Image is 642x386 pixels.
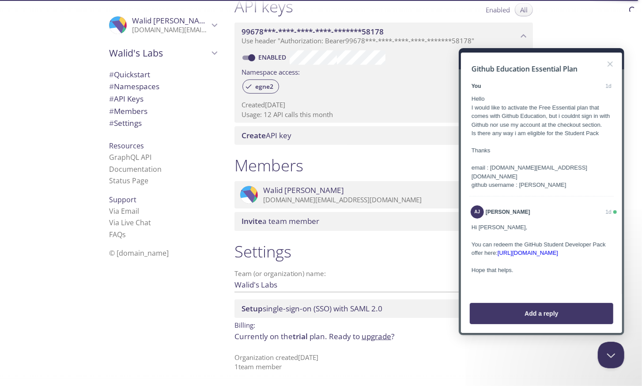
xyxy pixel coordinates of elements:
[109,176,148,185] a: Status Page
[109,106,147,116] span: Members
[109,69,114,79] span: #
[102,11,224,40] div: Walid Idrissi Labkhati
[234,155,303,175] h1: Members
[242,110,526,119] p: Usage: 12 API calls this month
[109,218,151,227] a: Via Live Chat
[242,216,319,226] span: a team member
[234,181,533,208] div: Walid Idrissi Labkhati
[329,331,394,341] span: Ready to ?
[598,342,624,368] iframe: Help Scout Beacon - Close
[102,105,224,117] div: Members
[109,81,114,91] span: #
[109,230,126,239] a: FAQ
[263,196,518,204] p: [DOMAIN_NAME][EMAIL_ADDRESS][DOMAIN_NAME]
[102,80,224,93] div: Namespaces
[109,141,144,151] span: Resources
[109,248,169,258] span: © [DOMAIN_NAME]
[102,117,224,129] div: Team Settings
[109,47,209,59] span: Walid's Labs
[234,318,533,331] p: Billing:
[242,65,300,78] label: Namespace access:
[102,42,224,64] div: Walid's Labs
[109,152,151,162] a: GraphQL API
[109,195,136,204] span: Support
[242,79,279,94] div: egne2
[242,303,263,314] span: Setup
[132,15,213,26] span: Walid [PERSON_NAME]
[234,212,533,231] div: Invite a team member
[109,118,114,128] span: #
[234,126,533,145] div: Create API Key
[263,185,344,195] span: Walid [PERSON_NAME]
[234,353,533,372] p: Organization created [DATE] 1 team member
[293,331,308,341] span: trial
[102,93,224,105] div: API Keys
[242,100,526,110] p: Created [DATE]
[109,118,142,128] span: Settings
[234,331,533,342] p: Currently on the plan.
[109,164,162,174] a: Documentation
[122,230,126,239] span: s
[242,216,262,226] span: Invite
[109,206,139,216] a: Via Email
[132,26,209,34] p: [DOMAIN_NAME][EMAIL_ADDRESS][DOMAIN_NAME]
[250,83,279,91] span: egne2
[109,69,150,79] span: Quickstart
[257,53,290,61] a: Enabled
[234,242,533,261] h1: Settings
[242,130,291,140] span: API key
[242,303,382,314] span: single-sign-on (SSO) with SAML 2.0
[109,106,114,116] span: #
[362,331,391,341] a: upgrade
[102,68,224,81] div: Quickstart
[109,94,144,104] span: API Keys
[109,94,114,104] span: #
[234,299,533,318] div: Setup SSO
[459,48,624,335] iframe: Help Scout Beacon - Live Chat, Contact Form, and Knowledge Base
[242,130,266,140] span: Create
[109,81,159,91] span: Namespaces
[234,270,326,277] label: Team (or organization) name:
